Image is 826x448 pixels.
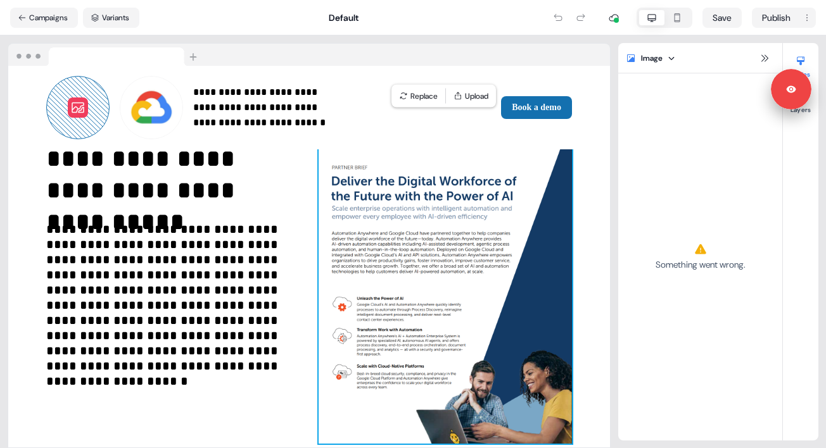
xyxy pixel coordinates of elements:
button: Publish [752,8,798,28]
button: Book a demo [501,96,572,119]
div: Book a demo [350,96,572,119]
img: Browser topbar [8,44,203,66]
img: Image [319,118,572,444]
div: Something went wrong. [656,258,746,271]
div: Image [641,52,663,65]
button: Save [702,8,742,28]
button: Styles [783,51,818,78]
button: Variants [83,8,139,28]
button: Upload [448,87,493,105]
button: Replace [394,87,443,105]
div: Default [329,11,359,24]
button: Campaigns [10,8,78,28]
